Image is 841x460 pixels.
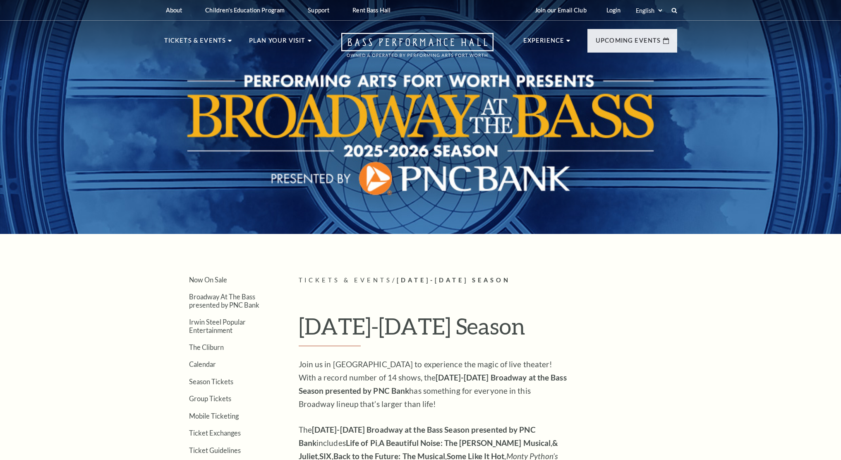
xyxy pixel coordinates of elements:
strong: A Beautiful Noise: The [PERSON_NAME] Musical [379,438,551,448]
a: Irwin Steel Popular Entertainment [189,318,246,334]
strong: [DATE]-[DATE] Broadway at the Bass Season presented by PNC Bank [299,425,536,448]
p: Experience [523,36,565,51]
a: Ticket Guidelines [189,446,241,454]
p: Rent Bass Hall [352,7,391,14]
a: Group Tickets [189,395,231,402]
strong: Life of Pi [346,438,377,448]
span: Tickets & Events [299,277,393,284]
a: Broadway At The Bass presented by PNC Bank [189,293,259,308]
p: Plan Your Visit [249,36,306,51]
a: Calendar [189,360,216,368]
h1: [DATE]-[DATE] Season [299,313,677,347]
a: Ticket Exchanges [189,429,241,437]
span: [DATE]-[DATE] Season [397,277,510,284]
p: Upcoming Events [596,36,661,51]
p: Join us in [GEOGRAPHIC_DATA] to experience the magic of live theater! With a record number of 14 ... [299,358,568,411]
a: Season Tickets [189,378,233,385]
select: Select: [634,7,664,14]
p: Support [308,7,329,14]
a: The Cliburn [189,343,224,351]
p: Children's Education Program [205,7,285,14]
a: Now On Sale [189,276,227,284]
p: / [299,275,677,286]
a: Mobile Ticketing [189,412,239,420]
p: About [166,7,182,14]
p: Tickets & Events [164,36,226,51]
